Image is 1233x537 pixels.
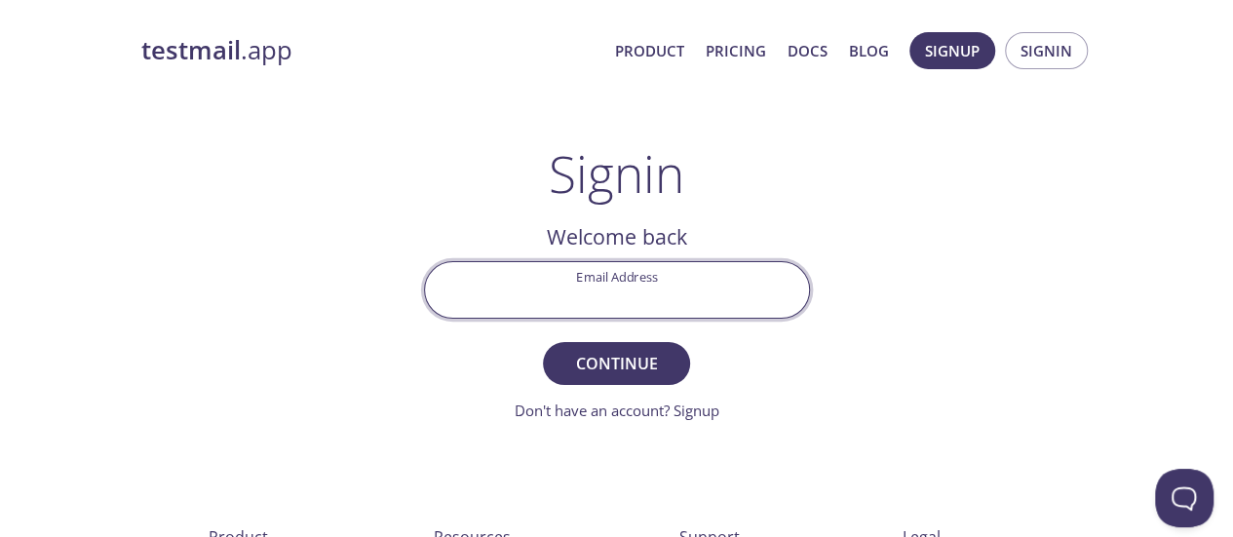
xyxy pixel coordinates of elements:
[549,144,684,203] h1: Signin
[564,350,668,377] span: Continue
[141,34,599,67] a: testmail.app
[515,401,719,420] a: Don't have an account? Signup
[909,32,995,69] button: Signup
[925,38,980,63] span: Signup
[788,38,828,63] a: Docs
[141,33,241,67] strong: testmail
[1005,32,1088,69] button: Signin
[1021,38,1072,63] span: Signin
[1155,469,1214,527] iframe: Help Scout Beacon - Open
[849,38,889,63] a: Blog
[424,220,810,253] h2: Welcome back
[706,38,766,63] a: Pricing
[615,38,684,63] a: Product
[543,342,689,385] button: Continue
